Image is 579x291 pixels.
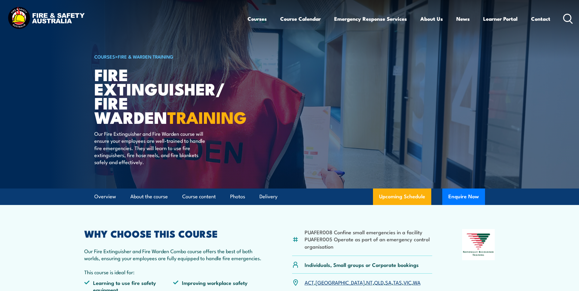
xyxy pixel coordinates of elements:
a: News [456,11,470,27]
a: ACT [305,278,314,286]
a: About the course [130,189,168,205]
button: Enquire Now [442,189,485,205]
a: TAS [393,278,402,286]
a: WA [413,278,421,286]
a: Upcoming Schedule [373,189,431,205]
p: This course is ideal for: [84,268,262,275]
p: Our Fire Extinguisher and Fire Warden course will ensure your employees are well-trained to handl... [94,130,206,166]
a: Delivery [259,189,277,205]
a: [GEOGRAPHIC_DATA] [316,278,365,286]
h1: Fire Extinguisher/ Fire Warden [94,67,245,124]
li: PUAFER008 Confine small emergencies in a facility [305,228,432,235]
a: Overview [94,189,116,205]
p: , , , , , , , [305,279,421,286]
img: Nationally Recognised Training logo. [462,229,495,260]
a: Contact [531,11,550,27]
a: About Us [420,11,443,27]
a: QLD [374,278,384,286]
a: COURSES [94,53,115,60]
a: Learner Portal [483,11,518,27]
a: VIC [403,278,411,286]
a: Course Calendar [280,11,321,27]
h6: > [94,53,245,60]
p: Individuals, Small groups or Corporate bookings [305,261,419,268]
a: NT [366,278,373,286]
strong: TRAINING [167,104,247,129]
a: Emergency Response Services [334,11,407,27]
a: Fire & Warden Training [118,53,173,60]
a: Courses [248,11,267,27]
li: PUAFER005 Operate as part of an emergency control organisation [305,235,432,250]
p: Our Fire Extinguisher and Fire Warden Combo course offers the best of both worlds, ensuring your ... [84,247,262,262]
a: Photos [230,189,245,205]
h2: WHY CHOOSE THIS COURSE [84,229,262,238]
a: Course content [182,189,216,205]
a: SA [385,278,392,286]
